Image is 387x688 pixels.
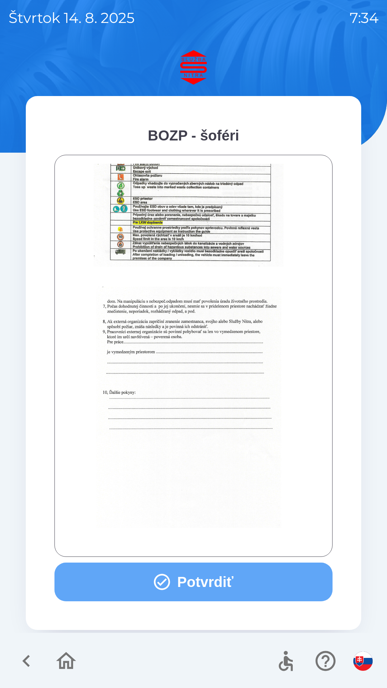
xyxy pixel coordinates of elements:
[54,563,333,601] button: Potvrdiť
[353,651,373,671] img: sk flag
[9,7,135,29] p: štvrtok 14. 8. 2025
[350,7,378,29] p: 7:34
[26,50,361,85] img: Logo
[54,125,333,146] div: BOZP - šoféri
